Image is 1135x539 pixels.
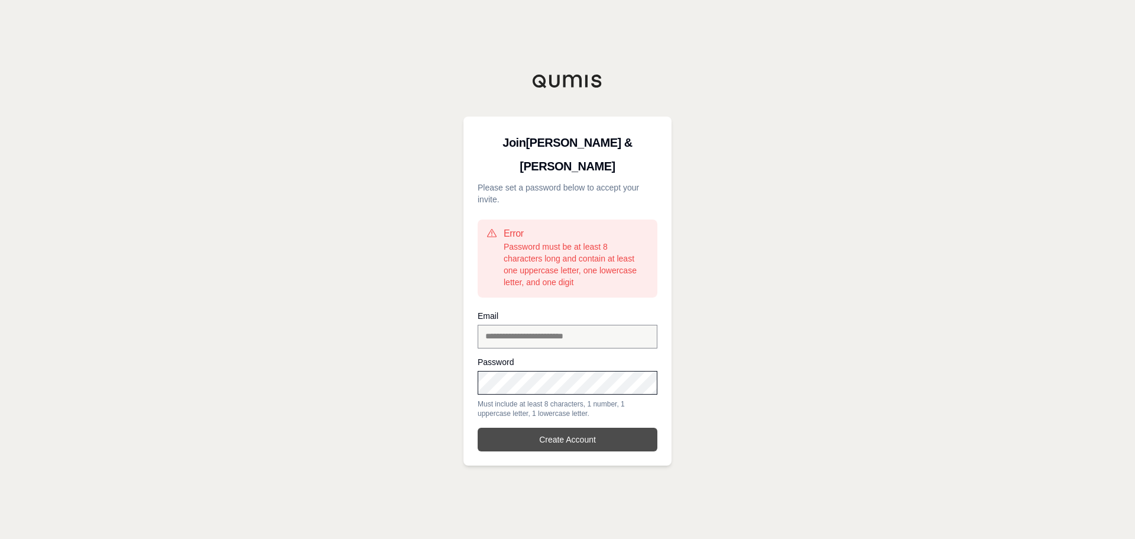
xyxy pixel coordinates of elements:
[532,74,603,88] img: Qumis
[478,182,657,205] p: Please set a password below to accept your invite.
[478,131,657,178] h3: Join [PERSON_NAME] & [PERSON_NAME]
[478,358,657,366] label: Password
[504,229,648,238] h5: Error
[478,312,657,320] label: Email
[504,241,648,288] div: Password must be at least 8 characters long and contain at least one uppercase letter, one lowerc...
[478,399,657,418] div: Must include at least 8 characters, 1 number, 1 uppercase letter, 1 lowercase letter.
[478,428,657,451] button: Create Account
